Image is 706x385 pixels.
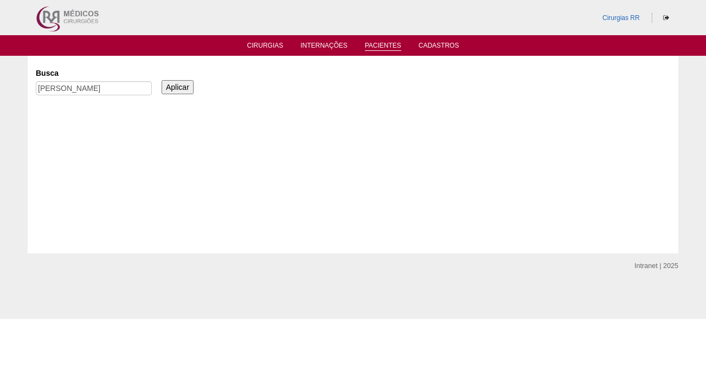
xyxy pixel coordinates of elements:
a: Cadastros [419,42,459,53]
div: Intranet | 2025 [634,260,678,271]
a: Pacientes [365,42,401,51]
a: Cirurgias [247,42,284,53]
a: Internações [300,42,348,53]
a: Cirurgias RR [602,14,640,22]
i: Sair [663,15,669,21]
input: Digite os termos que você deseja procurar. [36,81,152,95]
input: Aplicar [162,80,194,94]
label: Busca [36,68,152,79]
